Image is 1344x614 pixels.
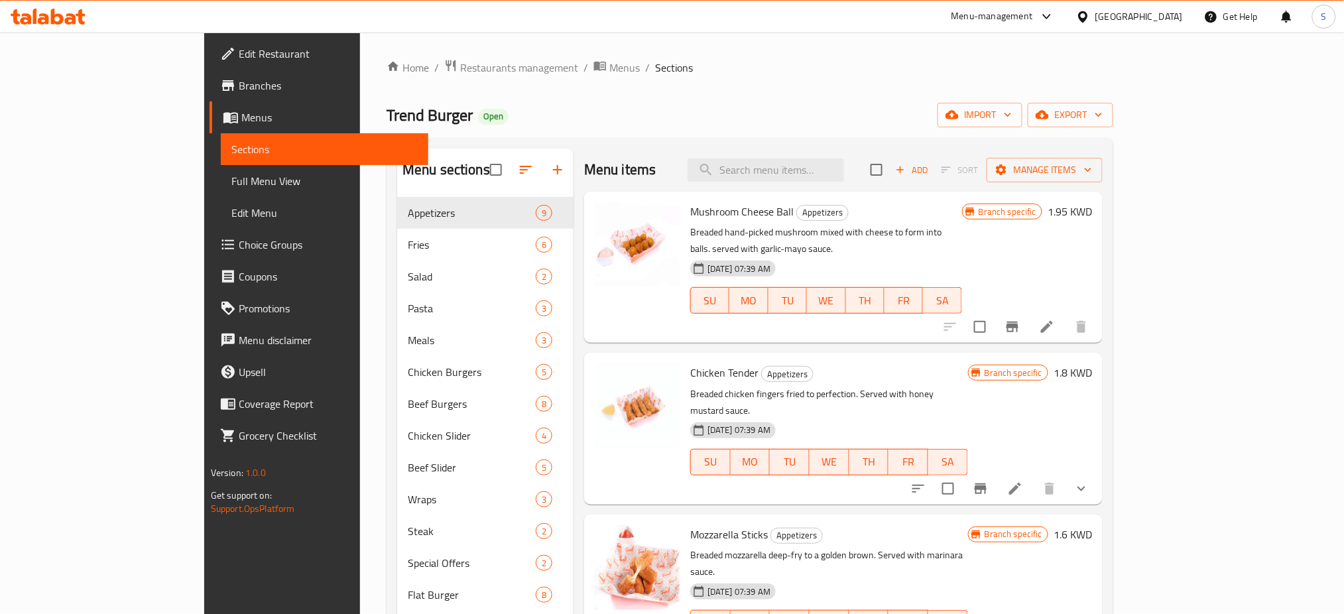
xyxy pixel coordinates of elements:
span: 4 [536,430,552,442]
a: Full Menu View [221,165,429,197]
button: SU [690,287,729,314]
img: Chicken Tender [595,363,680,448]
a: Restaurants management [444,59,578,76]
a: Menus [593,59,640,76]
div: Appetizers [796,205,849,221]
div: Chicken Slider4 [397,420,574,452]
button: TU [768,287,807,314]
h6: 1.6 KWD [1054,525,1092,544]
span: Upsell [239,364,418,380]
h2: Menu items [584,160,656,180]
span: Chicken Tender [690,363,759,383]
span: 2 [536,557,552,570]
button: TU [770,449,810,475]
button: import [938,103,1022,127]
button: FR [885,287,923,314]
span: export [1038,107,1103,123]
span: 5 [536,461,552,474]
div: items [536,332,552,348]
span: [DATE] 07:39 AM [702,424,776,436]
span: SU [696,452,725,471]
li: / [645,60,650,76]
div: Steak2 [397,515,574,547]
button: export [1028,103,1113,127]
h2: Menu sections [402,160,490,180]
span: [DATE] 07:39 AM [702,263,776,275]
div: Beef Burgers8 [397,388,574,420]
div: Fries6 [397,229,574,261]
a: Edit menu item [1007,481,1023,497]
span: 3 [536,493,552,506]
button: WE [810,449,849,475]
span: Promotions [239,300,418,316]
div: items [536,555,552,571]
span: Select to update [934,475,962,503]
span: 2 [536,525,552,538]
span: Steak [408,523,536,539]
span: Pasta [408,300,536,316]
span: FR [890,291,918,310]
button: delete [1066,311,1097,343]
span: Menu disclaimer [239,332,418,348]
span: WE [815,452,844,471]
div: Wraps3 [397,483,574,515]
a: Promotions [210,292,429,324]
button: show more [1066,473,1097,505]
span: 6 [536,239,552,251]
div: Fries [408,237,536,253]
input: search [688,158,844,182]
a: Edit Restaurant [210,38,429,70]
a: Sections [221,133,429,165]
div: Appetizers9 [397,197,574,229]
p: Breaded chicken fingers fried to perfection. Served with honey mustard sauce. [690,386,968,419]
span: Add item [890,160,933,180]
a: Support.OpsPlatform [211,500,295,517]
button: FR [888,449,928,475]
button: SA [928,449,968,475]
a: Coupons [210,261,429,292]
button: SA [923,287,961,314]
span: Branch specific [979,528,1048,540]
div: Chicken Burgers [408,364,536,380]
button: Branch-specific-item [997,311,1028,343]
span: TH [851,291,879,310]
div: Beef Slider [408,460,536,475]
span: Edit Restaurant [239,46,418,62]
span: TU [774,291,802,310]
span: Meals [408,332,536,348]
h6: 1.95 KWD [1048,202,1092,221]
button: TH [849,449,889,475]
button: Branch-specific-item [965,473,997,505]
div: items [536,237,552,253]
span: Appetizers [771,528,822,543]
span: Branch specific [979,367,1048,379]
div: Appetizers [770,528,823,544]
a: Menu disclaimer [210,324,429,356]
span: Appetizers [408,205,536,221]
a: Upsell [210,356,429,388]
button: Add section [542,154,574,186]
button: sort-choices [902,473,934,505]
button: Manage items [987,158,1103,182]
span: Flat Burger [408,587,536,603]
span: Select section [863,156,890,184]
span: Menus [609,60,640,76]
button: TH [846,287,885,314]
div: Special Offers2 [397,547,574,579]
span: 8 [536,398,552,410]
span: Salad [408,269,536,284]
div: [GEOGRAPHIC_DATA] [1095,9,1183,24]
span: MO [735,291,763,310]
span: Wraps [408,491,536,507]
span: 8 [536,589,552,601]
span: [DATE] 07:39 AM [702,585,776,598]
li: / [434,60,439,76]
a: Edit Menu [221,197,429,229]
div: Pasta3 [397,292,574,324]
span: Appetizers [762,367,813,382]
